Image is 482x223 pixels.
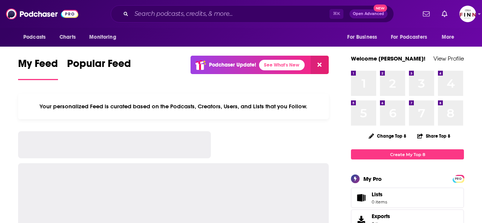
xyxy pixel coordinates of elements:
[459,6,476,22] img: User Profile
[55,30,80,44] a: Charts
[436,30,464,44] button: open menu
[131,8,329,20] input: Search podcasts, credits, & more...
[417,129,451,143] button: Share Top 8
[372,199,387,205] span: 0 items
[433,55,464,62] a: View Profile
[89,32,116,42] span: Monitoring
[18,57,58,80] a: My Feed
[59,32,76,42] span: Charts
[372,213,390,220] span: Exports
[67,57,131,74] span: Popular Feed
[372,191,387,198] span: Lists
[23,32,46,42] span: Podcasts
[374,5,387,12] span: New
[354,193,369,203] span: Lists
[459,6,476,22] button: Show profile menu
[84,30,126,44] button: open menu
[353,12,384,16] span: Open Advanced
[351,149,464,159] a: Create My Top 8
[363,175,382,182] div: My Pro
[349,9,387,18] button: Open AdvancedNew
[351,188,464,208] a: Lists
[18,94,329,119] div: Your personalized Feed is curated based on the Podcasts, Creators, Users, and Lists that you Follow.
[386,30,438,44] button: open menu
[459,6,476,22] span: Logged in as FINNMadison
[372,191,383,198] span: Lists
[442,32,455,42] span: More
[454,176,463,181] a: PRO
[18,57,58,74] span: My Feed
[420,8,433,20] a: Show notifications dropdown
[391,32,427,42] span: For Podcasters
[364,131,411,141] button: Change Top 8
[351,55,426,62] a: Welcome [PERSON_NAME]!
[342,30,386,44] button: open menu
[329,9,343,19] span: ⌘ K
[259,60,305,70] a: See What's New
[18,30,55,44] button: open menu
[439,8,450,20] a: Show notifications dropdown
[111,5,394,23] div: Search podcasts, credits, & more...
[6,7,78,21] img: Podchaser - Follow, Share and Rate Podcasts
[347,32,377,42] span: For Business
[67,57,131,80] a: Popular Feed
[209,62,256,68] p: Podchaser Update!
